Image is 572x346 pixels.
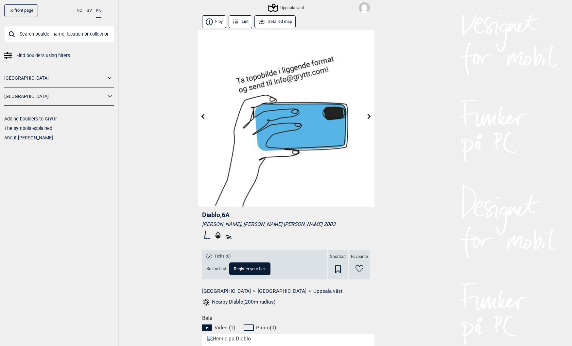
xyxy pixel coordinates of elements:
button: NO [77,4,82,17]
span: Find boulders using filters [16,51,70,60]
nav: > > [202,288,370,294]
div: Shortcut [328,250,348,279]
a: Adding boulders to Gryttr [4,116,57,121]
button: Nearby Diablo(200m radius) [202,298,276,307]
button: EN [96,4,101,18]
button: SV [87,4,92,17]
input: Search boulder name, location or collection [4,25,114,42]
div: Uppsala väst [269,4,304,12]
span: Photo ( 0 ) [256,324,276,331]
span: Video ( 1 ) [215,324,235,331]
span: Be the first! [206,266,227,272]
a: Uppsala väst [313,288,342,294]
a: To front page [4,4,38,17]
a: [GEOGRAPHIC_DATA] [202,288,251,294]
div: [PERSON_NAME], [PERSON_NAME] [PERSON_NAME] 2003 [202,221,370,228]
a: About [PERSON_NAME] [4,135,53,140]
a: Find boulders using filters [4,51,114,60]
span: Favourite [351,254,368,259]
button: Detailed map [254,15,296,28]
span: Ticks (0) [214,254,231,259]
button: List [229,15,252,28]
a: [GEOGRAPHIC_DATA] [4,73,106,83]
button: Fiby [202,15,227,28]
img: Bilde Mangler [198,30,374,207]
img: User fallback1 [359,2,370,13]
a: [GEOGRAPHIC_DATA] [258,288,306,294]
button: Register your tick [229,262,270,275]
span: Diablo , 6A [202,211,230,219]
a: The symbols explained [4,126,52,131]
a: [GEOGRAPHIC_DATA] [4,92,106,101]
span: Register your tick [234,267,266,271]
